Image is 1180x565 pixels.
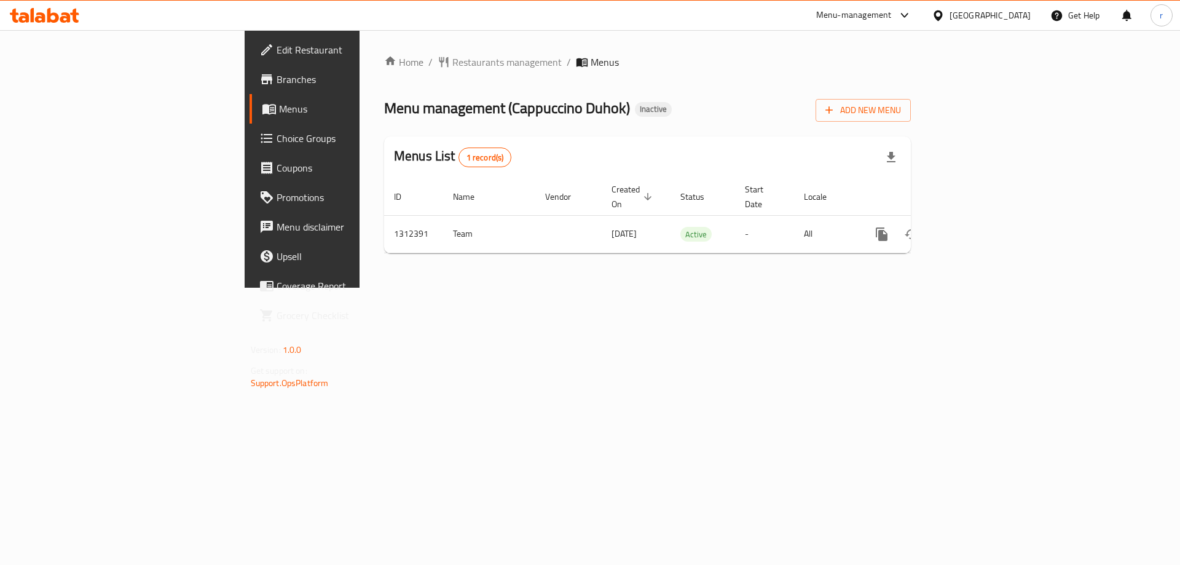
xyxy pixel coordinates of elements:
[384,55,911,69] nav: breadcrumb
[394,147,511,167] h2: Menus List
[567,55,571,69] li: /
[250,124,442,153] a: Choice Groups
[277,219,432,234] span: Menu disclaimer
[612,226,637,242] span: [DATE]
[279,101,432,116] span: Menus
[277,72,432,87] span: Branches
[277,42,432,57] span: Edit Restaurant
[277,249,432,264] span: Upsell
[1160,9,1163,22] span: r
[876,143,906,172] div: Export file
[452,55,562,69] span: Restaurants management
[283,342,302,358] span: 1.0.0
[745,182,779,211] span: Start Date
[250,212,442,242] a: Menu disclaimer
[277,131,432,146] span: Choice Groups
[250,35,442,65] a: Edit Restaurant
[438,55,562,69] a: Restaurants management
[612,182,656,211] span: Created On
[250,242,442,271] a: Upsell
[897,219,926,249] button: Change Status
[277,279,432,293] span: Coverage Report
[250,183,442,212] a: Promotions
[250,153,442,183] a: Coupons
[816,8,892,23] div: Menu-management
[250,301,442,330] a: Grocery Checklist
[804,189,843,204] span: Locale
[459,152,511,164] span: 1 record(s)
[680,189,720,204] span: Status
[591,55,619,69] span: Menus
[250,94,442,124] a: Menus
[794,215,857,253] td: All
[816,99,911,122] button: Add New Menu
[277,160,432,175] span: Coupons
[635,104,672,114] span: Inactive
[443,215,535,253] td: Team
[857,178,995,216] th: Actions
[277,190,432,205] span: Promotions
[250,271,442,301] a: Coverage Report
[825,103,901,118] span: Add New Menu
[735,215,794,253] td: -
[867,219,897,249] button: more
[950,9,1031,22] div: [GEOGRAPHIC_DATA]
[277,308,432,323] span: Grocery Checklist
[635,102,672,117] div: Inactive
[394,189,417,204] span: ID
[453,189,490,204] span: Name
[680,227,712,242] span: Active
[384,94,630,122] span: Menu management ( Cappuccino Duhok )
[545,189,587,204] span: Vendor
[250,65,442,94] a: Branches
[384,178,995,253] table: enhanced table
[251,375,329,391] a: Support.OpsPlatform
[251,363,307,379] span: Get support on:
[251,342,281,358] span: Version:
[458,148,512,167] div: Total records count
